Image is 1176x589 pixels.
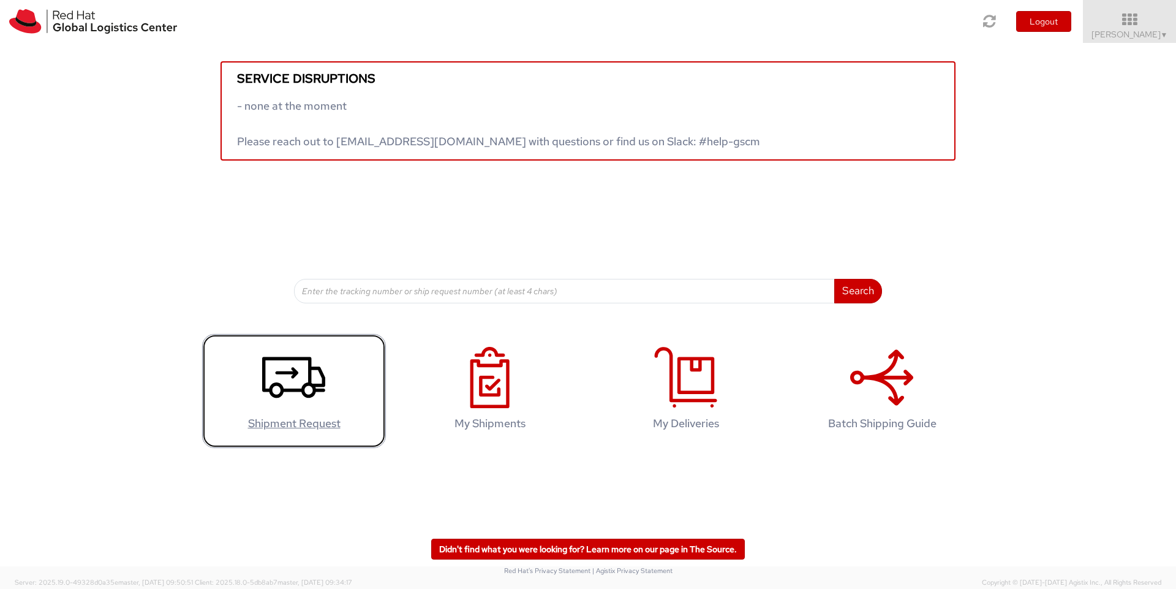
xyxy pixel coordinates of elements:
span: Server: 2025.19.0-49328d0a35e [15,578,193,587]
a: My Shipments [398,334,582,449]
h5: Service disruptions [237,72,939,85]
h4: My Deliveries [607,417,765,430]
input: Enter the tracking number or ship request number (at least 4 chars) [294,279,835,303]
h4: Shipment Request [215,417,373,430]
a: My Deliveries [594,334,778,449]
span: Copyright © [DATE]-[DATE] Agistix Inc., All Rights Reserved [982,578,1161,588]
a: Service disruptions - none at the moment Please reach out to [EMAIL_ADDRESS][DOMAIN_NAME] with qu... [221,61,956,161]
span: master, [DATE] 09:50:51 [118,578,193,587]
a: Red Hat's Privacy Statement [504,566,590,575]
h4: Batch Shipping Guide [803,417,961,430]
span: [PERSON_NAME] [1091,29,1168,40]
a: Shipment Request [202,334,386,449]
button: Search [834,279,882,303]
span: Client: 2025.18.0-5db8ab7 [195,578,352,587]
a: Batch Shipping Guide [790,334,974,449]
span: ▼ [1161,30,1168,40]
img: rh-logistics-00dfa346123c4ec078e1.svg [9,9,177,34]
button: Logout [1016,11,1071,32]
span: master, [DATE] 09:34:17 [277,578,352,587]
span: - none at the moment Please reach out to [EMAIL_ADDRESS][DOMAIN_NAME] with questions or find us o... [237,99,760,148]
a: | Agistix Privacy Statement [592,566,673,575]
a: Didn't find what you were looking for? Learn more on our page in The Source. [431,539,745,560]
h4: My Shipments [411,417,569,430]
